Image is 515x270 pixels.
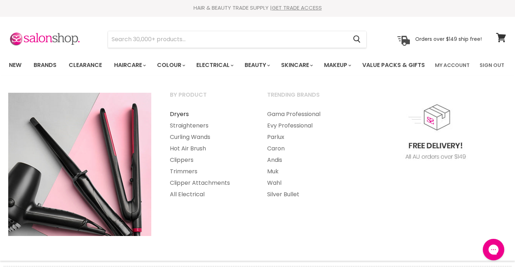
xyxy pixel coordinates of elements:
a: By Product [161,89,257,107]
ul: Main menu [258,109,354,200]
a: Sign Out [475,58,509,73]
a: Caron [258,143,354,154]
a: GET TRADE ACCESS [272,4,322,11]
p: Orders over $149 ship free! [415,36,482,42]
a: Clipper Attachments [161,177,257,189]
a: Colour [152,58,190,73]
a: Skincare [276,58,317,73]
a: Hot Air Brush [161,143,257,154]
a: Value Packs & Gifts [357,58,430,73]
a: Straighteners [161,120,257,131]
input: Search [108,31,347,48]
a: Clippers [161,154,257,166]
button: Search [347,31,366,48]
a: Trending Brands [258,89,354,107]
a: Parlux [258,131,354,143]
a: Clearance [63,58,107,73]
a: Electrical [191,58,238,73]
a: Curling Wands [161,131,257,143]
a: Makeup [319,58,355,73]
form: Product [108,31,367,48]
a: Beauty [239,58,274,73]
a: Wahl [258,177,354,189]
ul: Main menu [4,55,431,76]
a: My Account [431,58,474,73]
a: All Electrical [161,189,257,200]
a: Silver Bullet [258,189,354,200]
a: Haircare [109,58,150,73]
ul: Main menu [161,109,257,200]
a: Andis [258,154,354,166]
a: Trimmers [161,166,257,177]
a: Gama Professional [258,109,354,120]
a: Evy Professional [258,120,354,131]
a: Dryers [161,109,257,120]
a: Muk [258,166,354,177]
iframe: Gorgias live chat messenger [479,236,508,263]
a: New [4,58,27,73]
a: Brands [28,58,62,73]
